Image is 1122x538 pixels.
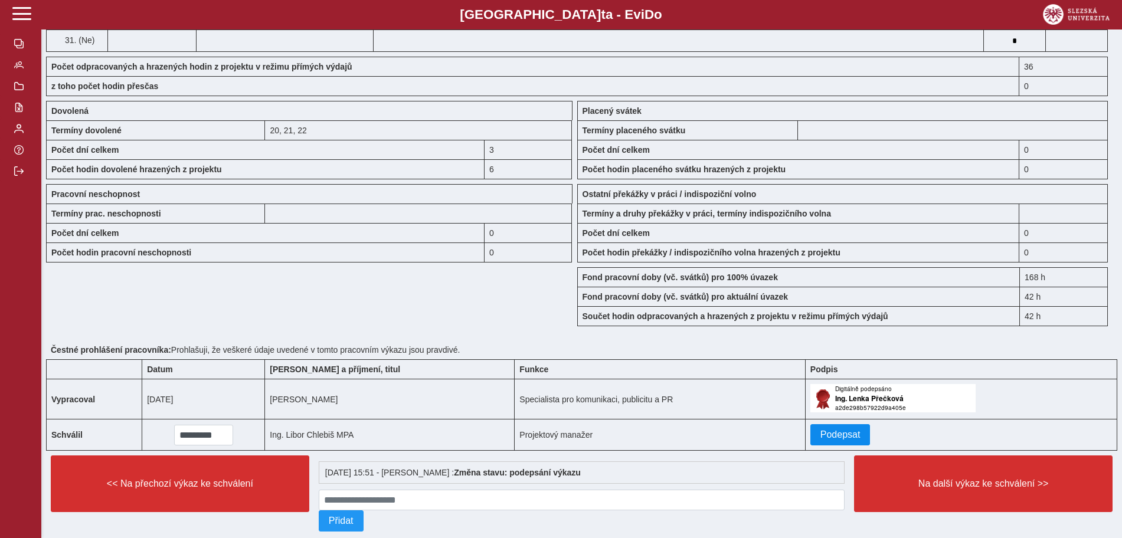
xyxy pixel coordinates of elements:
[63,35,95,45] span: 31. (Ne)
[810,384,976,412] img: Digitálně podepsáno uživatelem
[854,455,1113,512] button: Na další výkaz ke schválení >>
[583,228,650,238] b: Počet dní celkem
[61,478,299,489] span: << Na přechozí výkaz ke schválení
[583,145,650,155] b: Počet dní celkem
[583,189,757,199] b: Ostatní překážky v práci / indispoziční volno
[147,395,173,404] span: [DATE]
[583,209,831,218] b: Termíny a druhy překážky v práci, termíny indispozičního volna
[1019,57,1108,76] div: 36
[51,455,309,512] button: << Na přechozí výkaz ke schválení
[519,365,548,374] b: Funkce
[583,106,642,116] b: Placený svátek
[51,209,161,218] b: Termíny prac. neschopnosti
[485,242,573,263] div: 0
[35,7,1087,22] b: [GEOGRAPHIC_DATA] a - Evi
[1019,242,1108,263] div: 0
[485,159,573,179] div: 6
[583,292,789,301] b: Fond pracovní doby (vč. svátků) pro aktuální úvazek
[51,165,222,174] b: Počet hodin dovolené hrazených z projektu
[601,7,605,22] span: t
[583,273,778,282] b: Fond pracovní doby (vč. svátků) pro 100% úvazek
[1019,287,1108,306] div: 42 h
[51,189,140,199] b: Pracovní neschopnost
[1019,76,1108,96] div: 0
[1019,159,1108,179] div: 0
[1019,267,1108,287] div: 168 h
[583,126,686,135] b: Termíny placeného svátku
[329,516,354,526] span: Přidat
[454,468,581,477] b: Změna stavu: podepsání výkazu
[1019,306,1108,326] div: 42 h
[265,379,515,419] td: [PERSON_NAME]
[265,120,572,140] div: 20, 21, 22
[820,429,861,440] span: Podepsat
[645,7,654,22] span: D
[485,140,573,159] div: 3
[51,126,122,135] b: Termíny dovolené
[485,223,573,242] div: 0
[583,311,888,321] b: Součet hodin odpracovaných a hrazených z projektu v režimu přímých výdajů
[1019,223,1108,242] div: 0
[147,365,173,374] b: Datum
[51,145,119,155] b: Počet dní celkem
[51,248,191,257] b: Počet hodin pracovní neschopnosti
[319,461,845,484] div: [DATE] 15:51 - [PERSON_NAME] :
[51,228,119,238] b: Počet dní celkem
[583,165,786,174] b: Počet hodin placeného svátku hrazených z projektu
[265,419,515,451] td: Ing. Libor Chlebiš MPA
[1019,140,1108,159] div: 0
[51,106,89,116] b: Dovolená
[810,424,871,445] button: Podepsat
[810,365,838,374] b: Podpis
[864,478,1103,489] span: Na další výkaz ke schválení >>
[51,430,83,439] b: Schválil
[1043,4,1110,25] img: logo_web_su.png
[51,395,95,404] b: Vypracoval
[654,7,662,22] span: o
[51,345,171,355] b: Čestné prohlášení pracovníka:
[51,62,352,71] b: Počet odpracovaných a hrazených hodin z projektu v režimu přímých výdajů
[46,340,1117,359] div: Prohlašuji, že veškeré údaje uvedené v tomto pracovním výkazu jsou pravdivé.
[51,81,158,91] b: z toho počet hodin přesčas
[515,419,805,451] td: Projektový manažer
[319,510,364,532] button: Přidat
[583,248,840,257] b: Počet hodin překážky / indispozičního volna hrazených z projektu
[515,379,805,419] td: Specialista pro komunikaci, publicitu a PR
[270,365,400,374] b: [PERSON_NAME] a příjmení, titul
